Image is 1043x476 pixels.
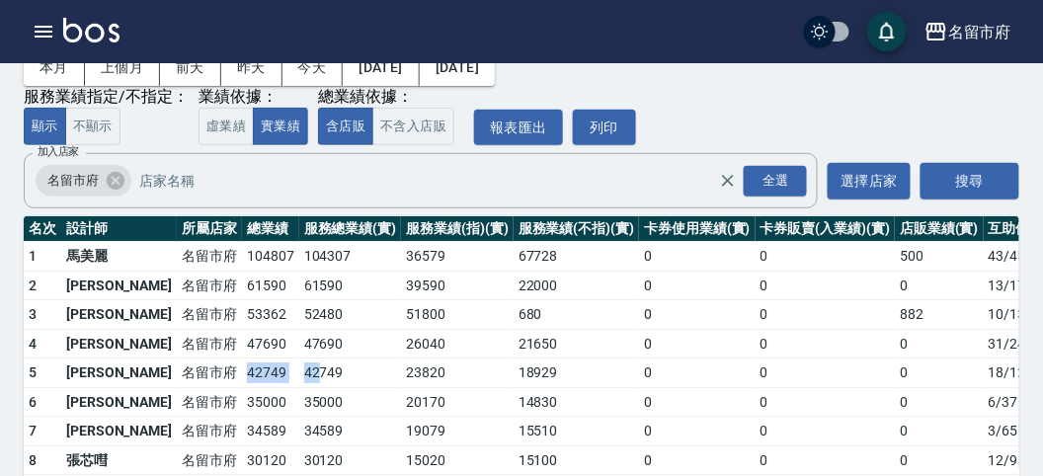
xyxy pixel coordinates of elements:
[639,271,756,300] td: 0
[895,216,984,242] th: 店販業績(實)
[29,336,37,352] span: 4
[177,271,242,300] td: 名留市府
[756,271,895,300] td: 0
[61,242,177,272] td: 馬美麗
[242,271,299,300] td: 61590
[514,329,639,358] td: 21650
[177,329,242,358] td: 名留市府
[242,300,299,330] td: 53362
[299,445,402,475] td: 30120
[61,387,177,417] td: [PERSON_NAME]
[895,445,984,475] td: 0
[756,417,895,446] td: 0
[29,306,37,322] span: 3
[573,110,636,146] button: 列印
[61,417,177,446] td: [PERSON_NAME]
[299,417,402,446] td: 34589
[29,364,37,380] span: 5
[401,216,514,242] th: 服務業績(指)(實)
[199,87,308,108] div: 業績依據：
[24,87,189,108] div: 服務業績指定/不指定：
[221,49,282,86] button: 昨天
[401,329,514,358] td: 26040
[61,329,177,358] td: [PERSON_NAME]
[24,216,61,242] th: 名次
[639,216,756,242] th: 卡券使用業績(實)
[639,387,756,417] td: 0
[756,358,895,388] td: 0
[299,242,402,272] td: 104307
[61,445,177,475] td: 張芯嘒
[282,49,344,86] button: 今天
[177,387,242,417] td: 名留市府
[639,358,756,388] td: 0
[24,49,85,86] button: 本月
[299,216,402,242] th: 服務總業績(實)
[343,49,419,86] button: [DATE]
[299,329,402,358] td: 47690
[177,216,242,242] th: 所屬店家
[177,242,242,272] td: 名留市府
[895,417,984,446] td: 0
[29,248,37,264] span: 1
[639,445,756,475] td: 0
[36,165,131,197] div: 名留市府
[242,216,299,242] th: 總業績
[242,242,299,272] td: 104807
[514,300,639,330] td: 680
[63,18,120,42] img: Logo
[36,171,111,191] span: 名留市府
[756,329,895,358] td: 0
[714,167,742,195] button: Clear
[867,12,907,51] button: save
[639,329,756,358] td: 0
[948,20,1011,44] div: 名留市府
[299,358,402,388] td: 42749
[29,394,37,410] span: 6
[401,300,514,330] td: 51800
[199,108,254,146] button: 虛業績
[639,242,756,272] td: 0
[61,271,177,300] td: [PERSON_NAME]
[744,166,807,197] div: 全選
[828,163,911,199] button: 選擇店家
[420,49,495,86] button: [DATE]
[474,110,563,146] a: 報表匯出
[756,300,895,330] td: 0
[756,242,895,272] td: 0
[177,300,242,330] td: 名留市府
[895,358,984,388] td: 0
[177,358,242,388] td: 名留市府
[29,452,37,468] span: 8
[639,300,756,330] td: 0
[177,417,242,446] td: 名留市府
[242,445,299,475] td: 30120
[639,417,756,446] td: 0
[401,387,514,417] td: 20170
[895,300,984,330] td: 882
[299,271,402,300] td: 61590
[895,329,984,358] td: 0
[756,216,895,242] th: 卡券販賣(入業績)(實)
[514,417,639,446] td: 15510
[29,278,37,293] span: 2
[242,358,299,388] td: 42749
[299,387,402,417] td: 35000
[514,271,639,300] td: 22000
[514,242,639,272] td: 67728
[61,300,177,330] td: [PERSON_NAME]
[401,271,514,300] td: 39590
[134,164,755,198] input: 店家名稱
[401,417,514,446] td: 19079
[756,387,895,417] td: 0
[740,162,811,200] button: Open
[38,144,79,159] label: 加入店家
[29,423,37,438] span: 7
[65,108,120,146] button: 不顯示
[177,445,242,475] td: 名留市府
[514,387,639,417] td: 14830
[921,163,1019,199] button: 搜尋
[895,242,984,272] td: 500
[299,300,402,330] td: 52480
[514,358,639,388] td: 18929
